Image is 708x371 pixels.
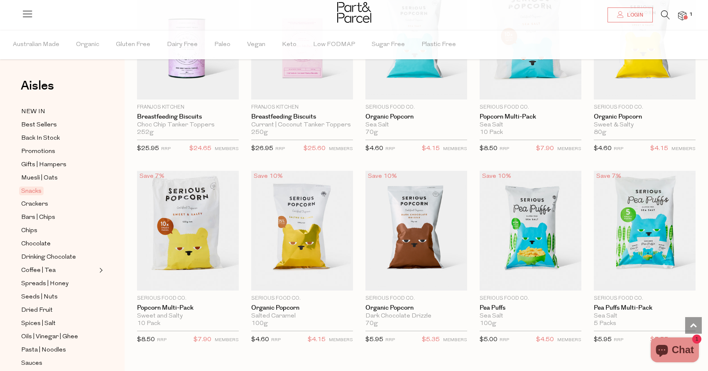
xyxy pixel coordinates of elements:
a: Promotions [21,146,97,157]
button: Expand/Collapse Coffee | Tea [97,265,103,275]
div: Save 10% [365,171,399,182]
span: Back In Stock [21,133,60,143]
div: Save 10% [251,171,285,182]
small: MEMBERS [329,147,353,151]
span: $24.65 [189,143,211,154]
span: Plastic Free [421,30,456,59]
small: MEMBERS [557,147,581,151]
a: Breastfeeding Biscuits [251,113,353,121]
small: MEMBERS [671,147,696,151]
span: Best Sellers [21,120,57,130]
span: Spices | Salt [21,319,56,329]
span: Organic [76,30,99,59]
span: $4.50 [536,335,554,345]
a: Muesli | Oats [21,173,97,183]
small: MEMBERS [215,147,239,151]
small: MEMBERS [443,338,467,342]
span: $4.60 [594,145,612,152]
span: Muesli | Oats [21,173,58,183]
small: RRP [614,338,623,342]
p: Serious Food Co. [480,104,581,111]
a: Pasta | Noodles [21,345,97,355]
a: Organic Popcorn [594,113,696,121]
a: Back In Stock [21,133,97,143]
span: 250g [251,129,268,136]
img: Organic Popcorn [251,171,353,291]
a: Aisles [21,80,54,100]
small: MEMBERS [215,338,239,342]
a: Sauces [21,358,97,369]
div: Save 7% [594,171,624,182]
a: Popcorn Multi-Pack [137,304,239,312]
span: $25.95 [137,145,159,152]
a: Breastfeeding Biscuits [137,113,239,121]
span: 70g [365,320,378,327]
span: Pasta | Noodles [21,345,66,355]
p: Serious Food Co. [365,295,467,302]
a: Spreads | Honey [21,279,97,289]
img: Organic Popcorn [365,171,467,291]
span: Spreads | Honey [21,279,69,289]
div: Choc Chip Tanker Toppers [137,121,239,129]
span: $5.35 [422,335,440,345]
small: RRP [157,338,167,342]
small: RRP [385,147,395,151]
span: $4.15 [422,143,440,154]
span: $5.95 [365,337,383,343]
a: Login [608,7,653,22]
span: 10 Pack [480,129,503,136]
span: Crackers [21,199,48,209]
a: Gifts | Hampers [21,160,97,170]
p: Serious Food Co. [251,295,353,302]
a: Popcorn Multi-Pack [480,113,581,121]
span: Login [625,12,643,19]
a: Chocolate [21,239,97,249]
span: Promotions [21,147,55,157]
a: Snacks [21,186,97,196]
span: $7.90 [194,335,211,345]
span: Vegan [247,30,265,59]
span: 252g [137,129,154,136]
div: Salted Caramel [251,313,353,320]
span: 100g [480,320,496,327]
p: Serious Food Co. [594,295,696,302]
small: MEMBERS [443,147,467,151]
a: Organic Popcorn [251,304,353,312]
span: $7.90 [536,143,554,154]
a: Coffee | Tea [21,265,97,276]
div: Currant | Coconut Tanker Toppers [251,121,353,129]
a: Organic Popcorn [365,304,467,312]
img: Pea Puffs [480,171,581,291]
p: Serious Food Co. [365,104,467,111]
span: Low FODMAP [313,30,355,59]
small: MEMBERS [557,338,581,342]
div: Dark Chocolate Drizzle [365,313,467,320]
div: Sea Salt [480,313,581,320]
span: Bars | Chips [21,213,55,223]
span: Aisles [21,77,54,95]
span: Sauces [21,359,42,369]
small: RRP [161,147,171,151]
span: Oils | Vinegar | Ghee [21,332,78,342]
span: $8.50 [137,337,155,343]
span: Australian Made [13,30,59,59]
img: Pea Puffs Multi-Pack [594,171,696,291]
div: Save 7% [137,171,167,182]
span: Drinking Chocolate [21,252,76,262]
span: $4.15 [650,143,668,154]
a: Drinking Chocolate [21,252,97,262]
span: $26.95 [251,145,273,152]
small: RRP [500,147,509,151]
a: Pea Puffs [480,304,581,312]
p: Serious Food Co. [480,295,581,302]
a: Dried Fruit [21,305,97,315]
span: $5.00 [480,337,497,343]
img: Part&Parcel [337,2,371,23]
span: $5.95 [594,337,612,343]
small: RRP [385,338,395,342]
a: 1 [678,11,686,20]
span: 10 Pack [137,320,160,327]
span: Dried Fruit [21,306,53,315]
small: RRP [275,147,285,151]
span: Chocolate [21,239,51,249]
